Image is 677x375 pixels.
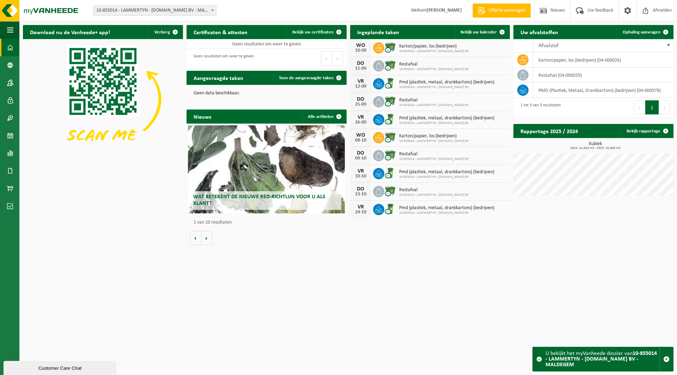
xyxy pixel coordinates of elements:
button: Previous [321,51,332,65]
div: WO [354,132,368,138]
td: PMD (Plastiek, Metaal, Drankkartons) (bedrijven) (04-000978) [533,83,673,98]
div: 10-10 [354,174,368,179]
div: 1 tot 3 van 3 resultaten [517,100,561,115]
button: Volgende [201,231,212,245]
img: WB-0240-CU [384,167,396,179]
span: Bekijk uw certificaten [292,30,334,35]
img: WB-0660-CU [384,149,396,161]
span: 10-855014 - LAMMERTYN - VDV.K.SOLUTIONS BV - MALDEGEM [93,5,216,16]
span: Afvalstof [538,43,559,49]
div: 25-09 [354,102,368,107]
span: 10-855014 - LAMMERTYN - [DOMAIN_NAME] BV [399,193,469,197]
span: Wat betekent de nieuwe RED-richtlijn voor u als klant? [193,194,325,206]
span: 10-855014 - LAMMERTYN - [DOMAIN_NAME] BV [399,67,469,71]
td: karton/papier, los (bedrijven) (04-000026) [533,52,673,68]
h2: Ingeplande taken [350,25,406,39]
div: 10-09 [354,48,368,53]
span: 10-855014 - LAMMERTYN - [DOMAIN_NAME] BV [399,157,469,161]
span: 2024: 14,820 m3 - 2025: 10,860 m3 [517,146,673,150]
strong: 10-855014 - LAMMERTYN - [DOMAIN_NAME] BV - MALDEGEM [545,351,657,368]
span: Verberg [154,30,170,35]
img: WB-0660-CU [384,131,396,143]
div: 08-10 [354,138,368,143]
span: 10-855014 - LAMMERTYN - [DOMAIN_NAME] BV [399,49,469,54]
button: Previous [634,100,645,114]
div: VR [354,114,368,120]
img: WB-0660-CU [384,59,396,71]
h2: Download nu de Vanheede+ app! [23,25,117,39]
h2: Aangevraagde taken [187,71,250,85]
button: 1 [645,100,659,114]
h2: Nieuws [187,110,218,123]
span: Offerte aanvragen [487,7,527,14]
strong: [PERSON_NAME] [427,8,462,13]
span: Bekijk uw kalender [461,30,497,35]
span: Restafval [399,151,469,157]
div: DO [354,150,368,156]
span: 10-855014 - LAMMERTYN - [DOMAIN_NAME] BV [399,85,494,89]
img: WB-0660-CU [384,185,396,197]
a: Alle artikelen [302,110,346,124]
div: 23-10 [354,192,368,197]
p: 1 van 10 resultaten [194,220,343,225]
div: 12-09 [354,84,368,89]
img: WB-0660-CU [384,95,396,107]
td: restafval (04-000029) [533,68,673,83]
a: Bekijk uw kalender [455,25,509,39]
button: Next [332,51,343,65]
div: WO [354,43,368,48]
img: Download de VHEPlus App [23,39,183,159]
div: Geen resultaten om weer te geven [190,51,254,66]
span: Karton/papier, los (bedrijven) [399,44,469,49]
span: Pmd (plastiek, metaal, drankkartons) (bedrijven) [399,205,494,211]
img: WB-0240-CU [384,203,396,215]
span: Pmd (plastiek, metaal, drankkartons) (bedrijven) [399,169,494,175]
button: Next [659,100,670,114]
h3: Kubiek [517,142,673,150]
iframe: chat widget [4,360,118,375]
a: Wat betekent de nieuwe RED-richtlijn voor u als klant? [188,125,345,213]
span: Ophaling aanvragen [623,30,660,35]
span: Pmd (plastiek, metaal, drankkartons) (bedrijven) [399,80,494,85]
a: Offerte aanvragen [472,4,531,18]
div: VR [354,204,368,210]
span: 10-855014 - LAMMERTYN - [DOMAIN_NAME] BV [399,211,494,215]
span: 10-855014 - LAMMERTYN - VDV.K.SOLUTIONS BV - MALDEGEM [93,6,216,15]
a: Toon de aangevraagde taken [273,71,346,85]
div: VR [354,79,368,84]
span: 10-855014 - LAMMERTYN - [DOMAIN_NAME] BV [399,121,494,125]
div: 24-10 [354,210,368,215]
div: DO [354,96,368,102]
p: Geen data beschikbaar. [194,91,340,96]
span: Pmd (plastiek, metaal, drankkartons) (bedrijven) [399,115,494,121]
a: Ophaling aanvragen [617,25,673,39]
button: Verberg [149,25,182,39]
h2: Uw afvalstoffen [513,25,565,39]
span: Restafval [399,98,469,103]
div: 26-09 [354,120,368,125]
div: 09-10 [354,156,368,161]
img: WB-0660-CU [384,41,396,53]
div: VR [354,168,368,174]
h2: Certificaten & attesten [187,25,255,39]
div: 11-09 [354,66,368,71]
span: 10-855014 - LAMMERTYN - [DOMAIN_NAME] BV [399,175,494,179]
a: Bekijk rapportage [621,124,673,138]
div: DO [354,186,368,192]
span: Karton/papier, los (bedrijven) [399,133,469,139]
button: Vorige [190,231,201,245]
span: Restafval [399,62,469,67]
span: Toon de aangevraagde taken [279,76,334,80]
a: Bekijk uw certificaten [287,25,346,39]
span: 10-855014 - LAMMERTYN - [DOMAIN_NAME] BV [399,103,469,107]
div: DO [354,61,368,66]
img: WB-0240-CU [384,77,396,89]
div: U bekijkt het myVanheede dossier van [545,347,659,371]
td: Geen resultaten om weer te geven [187,39,347,49]
span: 10-855014 - LAMMERTYN - [DOMAIN_NAME] BV [399,139,469,143]
span: Restafval [399,187,469,193]
h2: Rapportage 2025 / 2024 [513,124,585,138]
img: WB-0240-CU [384,113,396,125]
